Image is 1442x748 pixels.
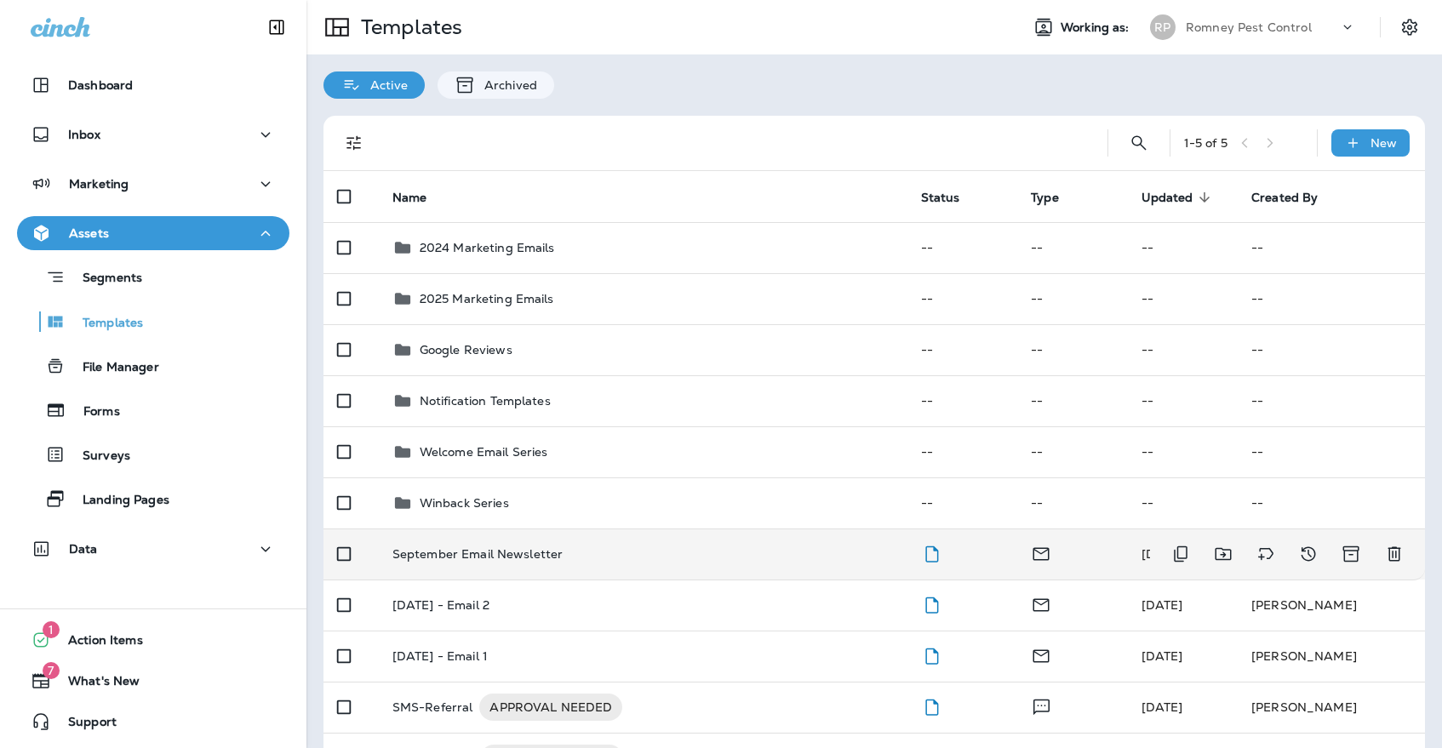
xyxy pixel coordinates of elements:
[66,316,143,332] p: Templates
[907,273,1017,324] td: --
[68,78,133,92] p: Dashboard
[392,547,564,561] p: September Email Newsletter
[1238,375,1425,426] td: --
[1370,136,1397,150] p: New
[17,392,289,428] button: Forms
[1238,580,1425,631] td: [PERSON_NAME]
[69,542,98,556] p: Data
[1128,222,1238,273] td: --
[1238,222,1425,273] td: --
[51,674,140,694] span: What's New
[51,633,143,654] span: Action Items
[479,699,622,716] span: APPROVAL NEEDED
[1249,537,1283,571] button: Add tags
[1031,647,1051,662] span: Email
[1334,537,1369,571] button: Archive
[1017,273,1127,324] td: --
[337,126,371,160] button: Filters
[420,343,512,357] p: Google Reviews
[907,375,1017,426] td: --
[1122,126,1156,160] button: Search Templates
[66,493,169,509] p: Landing Pages
[1238,682,1425,733] td: [PERSON_NAME]
[392,191,427,205] span: Name
[17,532,289,566] button: Data
[1142,190,1216,205] span: Updated
[479,694,622,721] div: APPROVAL NEEDED
[1017,222,1127,273] td: --
[1017,477,1127,528] td: --
[17,348,289,384] button: File Manager
[17,304,289,340] button: Templates
[1142,546,1183,562] span: Maddie Madonecsky
[420,394,551,408] p: Notification Templates
[921,191,960,205] span: Status
[907,324,1017,375] td: --
[1291,537,1325,571] button: View Changelog
[1128,273,1238,324] td: --
[921,190,982,205] span: Status
[1031,545,1051,560] span: Email
[1142,597,1183,613] span: Maddie Madonecsky
[66,271,142,288] p: Segments
[392,694,473,721] p: SMS-Referral
[1017,324,1127,375] td: --
[907,222,1017,273] td: --
[907,426,1017,477] td: --
[354,14,462,40] p: Templates
[17,68,289,102] button: Dashboard
[51,715,117,735] span: Support
[1128,324,1238,375] td: --
[1238,477,1425,528] td: --
[420,292,554,305] p: 2025 Marketing Emails
[1017,426,1127,477] td: --
[420,496,509,510] p: Winback Series
[1251,190,1340,205] span: Created By
[1164,537,1198,571] button: Duplicate
[1031,191,1059,205] span: Type
[17,705,289,739] button: Support
[43,621,60,638] span: 1
[1186,20,1312,34] p: Romney Pest Control
[921,698,942,713] span: Draft
[921,596,942,611] span: Draft
[66,448,130,465] p: Surveys
[1017,375,1127,426] td: --
[17,216,289,250] button: Assets
[1394,12,1425,43] button: Settings
[68,128,100,141] p: Inbox
[17,437,289,472] button: Surveys
[1377,537,1411,571] button: Delete
[253,10,300,44] button: Collapse Sidebar
[392,190,449,205] span: Name
[1206,537,1240,571] button: Move to folder
[362,78,408,92] p: Active
[420,241,555,254] p: 2024 Marketing Emails
[1031,190,1081,205] span: Type
[17,167,289,201] button: Marketing
[1238,631,1425,682] td: [PERSON_NAME]
[1128,426,1238,477] td: --
[66,360,159,376] p: File Manager
[17,664,289,698] button: 7What's New
[420,445,548,459] p: Welcome Email Series
[1142,648,1183,664] span: Maddie Madonecsky
[1251,191,1318,205] span: Created By
[66,404,120,420] p: Forms
[392,649,488,663] p: [DATE] - Email 1
[69,226,109,240] p: Assets
[43,662,60,679] span: 7
[17,481,289,517] button: Landing Pages
[1238,324,1425,375] td: --
[69,177,129,191] p: Marketing
[1128,375,1238,426] td: --
[476,78,537,92] p: Archived
[1031,596,1051,611] span: Email
[1238,273,1425,324] td: --
[17,259,289,295] button: Segments
[392,598,489,612] p: [DATE] - Email 2
[1238,426,1425,477] td: --
[921,545,942,560] span: Draft
[17,117,289,151] button: Inbox
[1031,698,1052,713] span: Text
